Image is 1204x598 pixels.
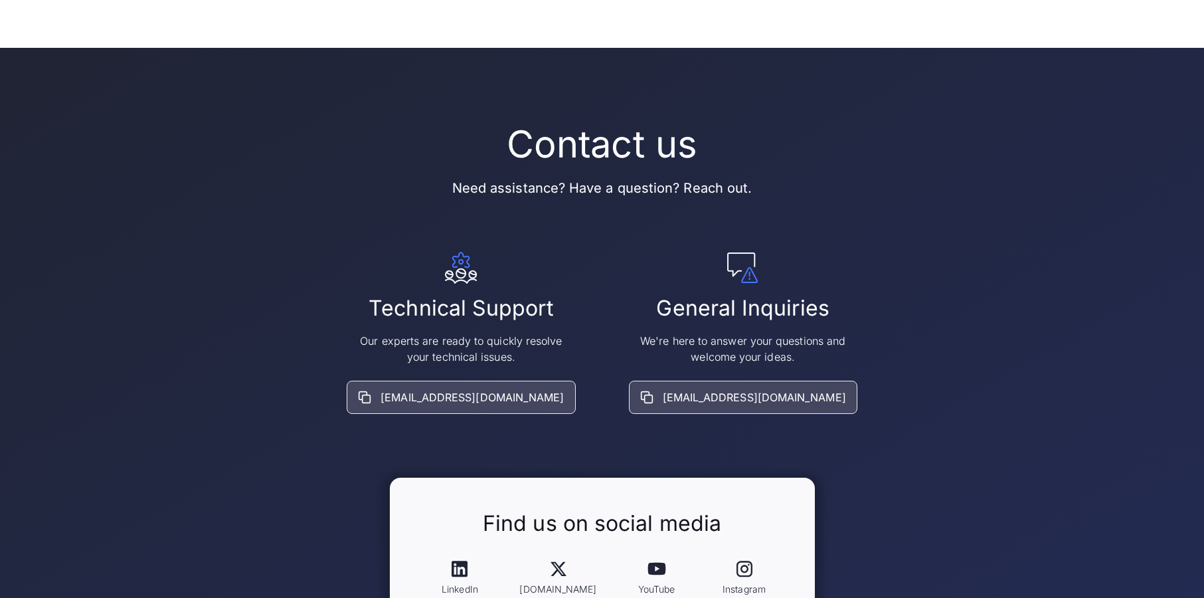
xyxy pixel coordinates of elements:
[656,294,829,322] h2: General Inquiries
[723,582,766,596] div: Instagram
[369,294,553,322] h2: Technical Support
[519,582,596,596] div: [DOMAIN_NAME]
[638,582,675,596] div: YouTube
[452,177,752,199] p: Need assistance? Have a question? Reach out.
[663,389,846,405] div: [EMAIL_ADDRESS][DOMAIN_NAME]
[355,333,567,365] p: Our experts are ready to quickly resolve your technical issues.
[381,389,564,405] div: [EMAIL_ADDRESS][DOMAIN_NAME]
[637,333,849,365] p: We're here to answer your questions and welcome your ideas.
[483,510,721,538] h2: Find us on social media
[507,122,697,167] h1: Contact us
[442,582,478,596] div: LinkedIn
